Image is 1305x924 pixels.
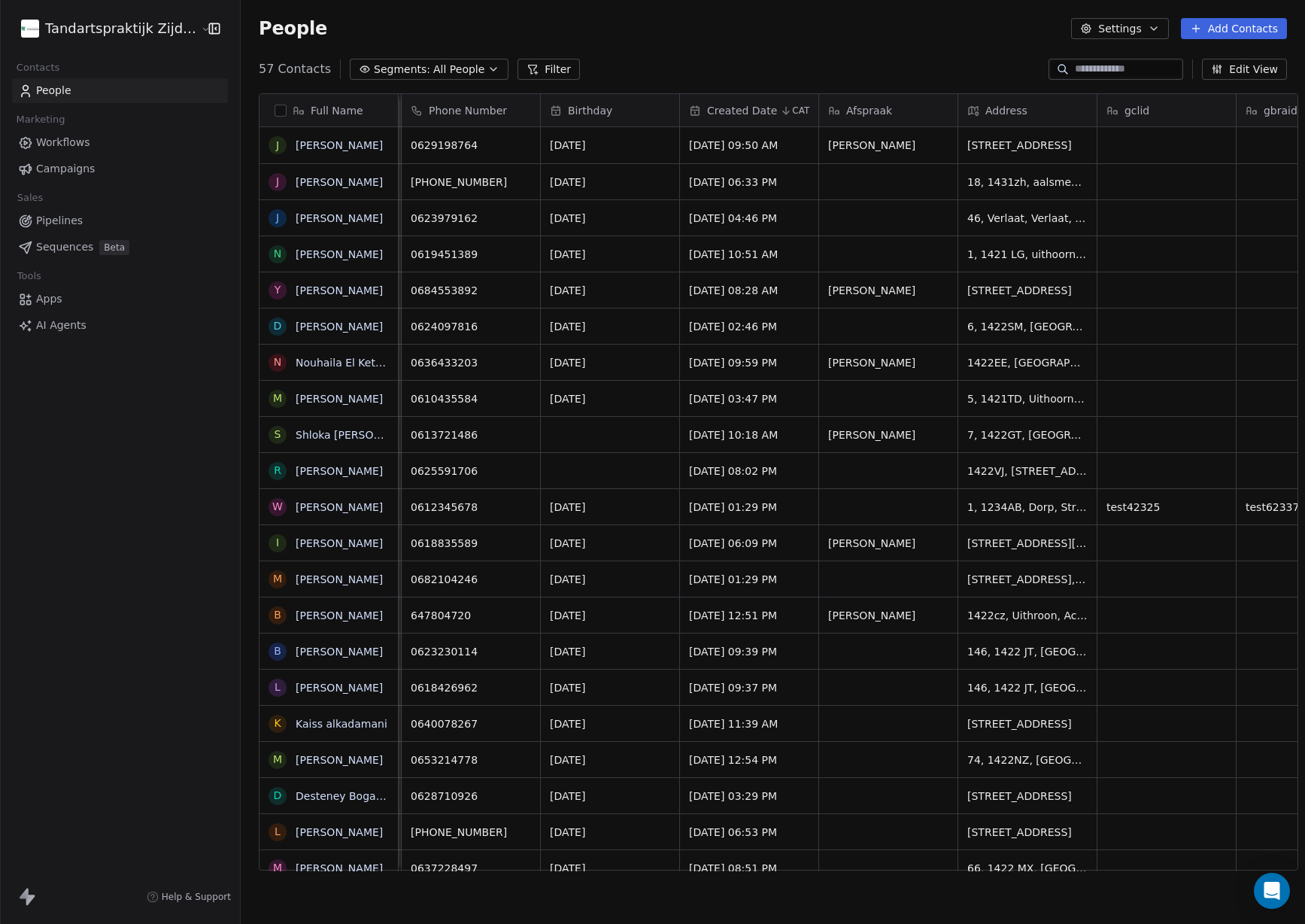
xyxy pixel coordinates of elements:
[18,16,190,41] button: Tandartspraktijk Zijdelwaard
[550,825,670,840] span: [DATE]
[967,608,1088,623] span: 1422cz, Uithroon, Acterbeglaan uithroon
[296,754,383,766] a: [PERSON_NAME]
[296,537,383,549] a: [PERSON_NAME]
[967,644,1088,659] span: 146, 1422 JT, [GEOGRAPHIC_DATA], [PERSON_NAME]
[967,211,1088,226] span: 46, Verlaat, Verlaat, [STREET_ADDRESS], Verlaat
[967,752,1088,767] span: 74, 1422NZ, [GEOGRAPHIC_DATA], Zilverschoon
[550,211,670,226] span: [DATE]
[411,825,531,840] span: [PHONE_NUMBER]
[147,891,231,903] a: Help & Support
[272,499,283,515] div: W
[707,103,777,118] span: Created Date
[36,291,62,307] span: Apps
[967,500,1088,515] span: 1, 1234AB, Dorp, Straatweg
[274,607,281,623] div: B
[12,130,228,155] a: Workflows
[550,608,670,623] span: [DATE]
[967,283,1088,298] span: [STREET_ADDRESS]
[296,139,383,151] a: [PERSON_NAME]
[411,716,531,731] span: 0640078267
[550,644,670,659] span: [DATE]
[296,646,383,658] a: [PERSON_NAME]
[967,825,1088,840] span: [STREET_ADDRESS]
[273,752,282,767] div: M
[689,644,809,659] span: [DATE] 09:39 PM
[550,861,670,876] span: [DATE]
[689,789,809,804] span: [DATE] 03:29 PM
[411,319,531,334] span: 0624097816
[273,391,282,406] div: M
[550,283,670,298] span: [DATE]
[296,212,383,224] a: [PERSON_NAME]
[411,500,531,515] span: 0612345678
[792,105,809,117] span: CAT
[296,826,383,838] a: [PERSON_NAME]
[967,355,1088,370] span: 1422EE, [GEOGRAPHIC_DATA], Monnetflat 30A
[274,354,281,370] div: N
[689,138,809,153] span: [DATE] 09:50 AM
[12,208,228,233] a: Pipelines
[296,429,421,441] a: Shloka [PERSON_NAME]
[967,572,1088,587] span: [STREET_ADDRESS], [GEOGRAPHIC_DATA]
[689,680,809,695] span: [DATE] 09:37 PM
[689,500,809,515] span: [DATE] 01:29 PM
[689,427,809,442] span: [DATE] 10:18 AM
[1264,103,1297,118] span: gbraid
[967,716,1088,731] span: [STREET_ADDRESS]
[689,283,809,298] span: [DATE] 08:28 AM
[311,103,363,118] span: Full Name
[276,138,279,153] div: J
[517,59,580,80] button: Filter
[828,608,948,623] span: [PERSON_NAME]
[689,608,809,623] span: [DATE] 12:51 PM
[411,211,531,226] span: 0623979162
[296,393,383,405] a: [PERSON_NAME]
[274,788,282,804] div: D
[819,94,958,126] div: Afspraak
[276,210,279,226] div: J
[967,464,1088,479] span: 1422VJ, [STREET_ADDRESS]
[12,313,228,338] a: AI Agents
[36,83,71,99] span: People
[296,573,383,585] a: [PERSON_NAME]
[411,752,531,767] span: 0653214778
[689,319,809,334] span: [DATE] 02:46 PM
[296,609,383,622] a: [PERSON_NAME]
[411,247,531,262] span: 0619451389
[296,284,383,296] a: [PERSON_NAME]
[689,175,809,190] span: [DATE] 06:33 PM
[828,138,948,153] span: [PERSON_NAME]
[550,391,670,406] span: [DATE]
[296,176,383,188] a: [PERSON_NAME]
[433,62,484,78] span: All People
[1202,59,1287,80] button: Edit View
[259,94,398,126] div: Full Name
[411,536,531,551] span: 0618835589
[10,56,66,79] span: Contacts
[568,103,612,118] span: Birthday
[36,135,90,150] span: Workflows
[276,535,279,551] div: I
[11,187,50,209] span: Sales
[828,355,948,370] span: [PERSON_NAME]
[967,789,1088,804] span: [STREET_ADDRESS]
[296,790,390,802] a: Desteney Bogaart
[36,213,83,229] span: Pipelines
[259,60,331,78] span: 57 Contacts
[1071,18,1168,39] button: Settings
[550,752,670,767] span: [DATE]
[11,265,47,287] span: Tools
[296,357,395,369] a: Nouhaila El Ketami
[550,536,670,551] span: [DATE]
[1254,873,1290,909] div: Open Intercom Messenger
[99,240,129,255] span: Beta
[259,127,399,871] div: grid
[550,680,670,695] span: [DATE]
[689,716,809,731] span: [DATE] 11:39 AM
[274,246,281,262] div: N
[296,682,383,694] a: [PERSON_NAME]
[689,536,809,551] span: [DATE] 06:09 PM
[967,536,1088,551] span: [STREET_ADDRESS][PERSON_NAME]
[411,138,531,153] span: 0629198764
[411,283,531,298] span: 0684553892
